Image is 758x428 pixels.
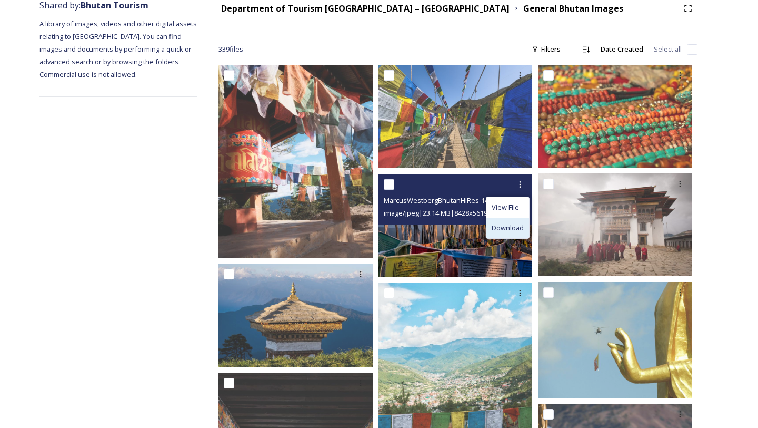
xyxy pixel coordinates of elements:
[492,223,524,233] span: Download
[384,196,500,205] span: MarcusWestbergBhutanHiRes-14.jpg
[39,19,198,79] span: A library of images, videos and other digital assets relating to [GEOGRAPHIC_DATA]. You can find ...
[378,173,533,276] img: MarcusWestbergBhutanHiRes-14.jpg
[526,39,566,60] div: Filters
[384,208,487,218] span: image/jpeg | 23.14 MB | 8428 x 5619
[538,173,692,276] img: Monks burning cypress leaves as incense in front of Gangtey Monastery.jpg
[218,264,373,366] img: MarcusWestbergBhutanHiRes-33.jpg
[538,282,692,398] img: Helicopter in Bhutan.jpg
[595,39,649,60] div: Date Created
[654,44,682,54] span: Select all
[538,65,692,168] img: Jewellery
[221,3,510,14] strong: Department of Tourism [GEOGRAPHIC_DATA] – [GEOGRAPHIC_DATA]
[218,44,243,54] span: 339 file s
[378,65,533,168] img: MarcusWestbergBhutanHiRes-40.jpg
[492,202,519,212] span: View File
[523,3,623,14] strong: General Bhutan Images
[218,65,373,258] img: _SCH7733.jpg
